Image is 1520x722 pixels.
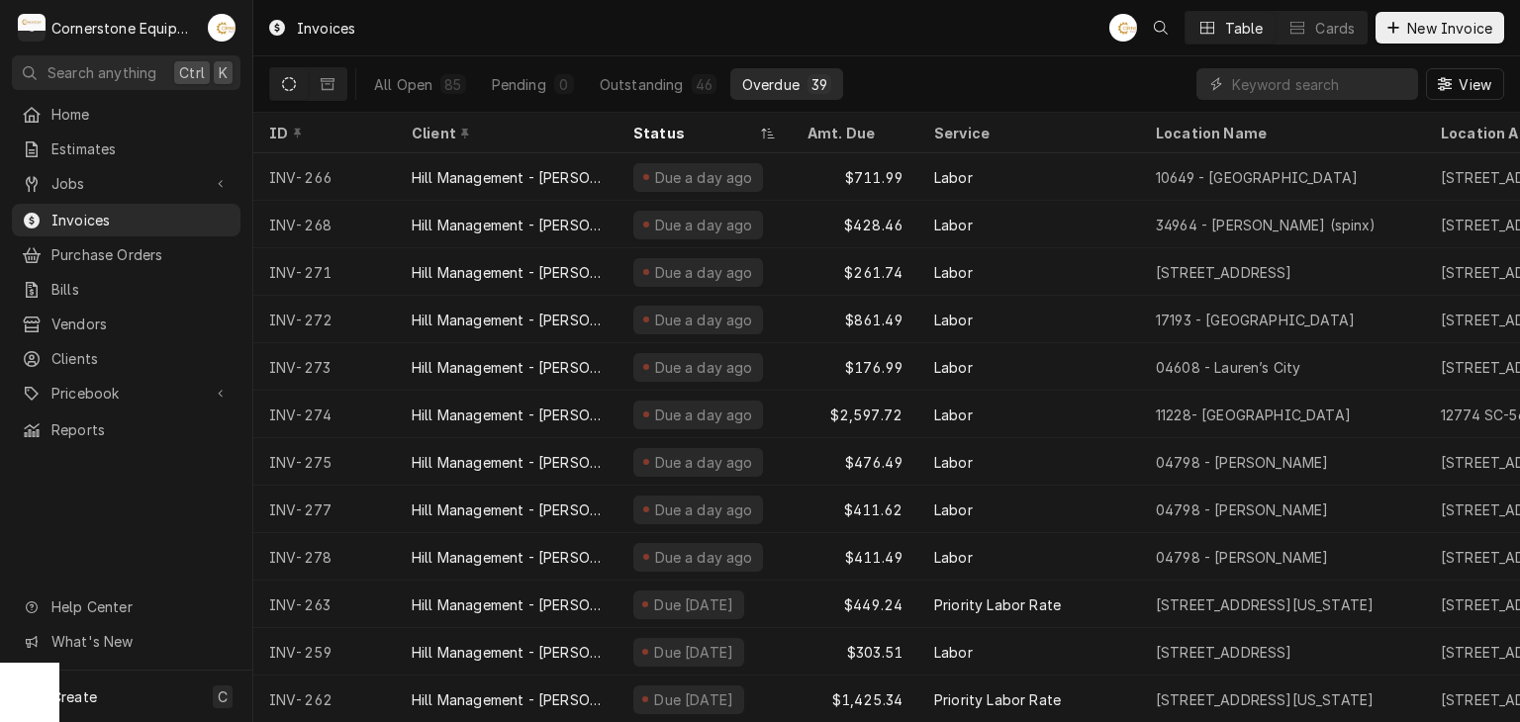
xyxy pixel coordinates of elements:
div: INV-272 [253,296,396,343]
div: Due a day ago [652,310,755,330]
div: INV-274 [253,391,396,438]
div: Hill Management - [PERSON_NAME] [412,262,602,283]
a: Bills [12,273,240,306]
div: Labor [934,310,973,330]
a: Home [12,98,240,131]
a: Purchase Orders [12,238,240,271]
a: Go to Pricebook [12,377,240,409]
div: Service [934,123,1120,143]
div: Cornerstone Equipment Repair, LLC's Avatar [18,14,46,42]
div: Hill Management - [PERSON_NAME] [412,642,602,663]
span: Bills [51,279,231,300]
a: Invoices [12,204,240,236]
div: Cornerstone Equipment Repair, LLC [51,18,197,39]
span: What's New [51,631,229,652]
div: INV-273 [253,343,396,391]
div: Labor [934,405,973,425]
div: $476.49 [792,438,918,486]
div: $303.51 [792,628,918,676]
div: Labor [934,452,973,473]
span: Vendors [51,314,231,334]
div: ID [269,123,376,143]
div: Priority Labor Rate [934,594,1061,615]
input: Keyword search [1232,68,1408,100]
div: $176.99 [792,343,918,391]
div: 11228- [GEOGRAPHIC_DATA] [1156,405,1351,425]
div: INV-266 [253,153,396,201]
a: Reports [12,413,240,446]
div: Location Name [1156,123,1405,143]
div: Hill Management - [PERSON_NAME] [412,594,602,615]
div: Labor [934,357,973,378]
span: Reports [51,419,231,440]
div: Due a day ago [652,215,755,235]
div: Labor [934,547,973,568]
div: 39 [811,74,827,95]
div: Client [412,123,598,143]
div: Due [DATE] [652,689,736,710]
div: $711.99 [792,153,918,201]
span: Estimates [51,138,231,159]
a: Go to What's New [12,625,240,658]
span: Help Center [51,596,229,617]
div: $449.24 [792,581,918,628]
span: Home [51,104,231,125]
div: 46 [696,74,712,95]
span: C [218,686,228,707]
div: [STREET_ADDRESS][US_STATE] [1156,594,1374,615]
div: $861.49 [792,296,918,343]
button: View [1426,68,1504,100]
div: INV-268 [253,201,396,248]
div: Cards [1315,18,1355,39]
span: Ctrl [179,62,205,83]
div: Hill Management - [PERSON_NAME] [412,357,602,378]
div: Due a day ago [652,452,755,473]
span: Pricebook [51,383,201,404]
div: Hill Management - [PERSON_NAME] [412,499,602,520]
div: $411.49 [792,533,918,581]
div: Due a day ago [652,167,755,188]
div: [STREET_ADDRESS] [1156,262,1292,283]
div: Hill Management - [PERSON_NAME] [412,689,602,710]
button: New Invoice [1376,12,1504,44]
span: Clients [51,348,231,369]
a: Vendors [12,308,240,340]
div: Hill Management - [PERSON_NAME] [412,405,602,425]
div: INV-263 [253,581,396,628]
div: Due a day ago [652,357,755,378]
div: Labor [934,642,973,663]
span: Jobs [51,173,201,194]
div: AB [208,14,236,42]
div: AB [1109,14,1137,42]
div: Table [1225,18,1264,39]
span: K [219,62,228,83]
span: Create [51,688,97,705]
div: 04608 - Lauren’s City [1156,357,1300,378]
div: [STREET_ADDRESS] [1156,642,1292,663]
div: Due a day ago [652,547,755,568]
div: $428.46 [792,201,918,248]
div: INV-278 [253,533,396,581]
div: 04798 - [PERSON_NAME] [1156,499,1328,520]
div: C [18,14,46,42]
div: 10649 - [GEOGRAPHIC_DATA] [1156,167,1358,188]
span: Search anything [47,62,156,83]
a: Go to Jobs [12,167,240,200]
span: Purchase Orders [51,244,231,265]
div: Due [DATE] [652,594,736,615]
div: Hill Management - [PERSON_NAME] [412,310,602,330]
div: Amt. Due [807,123,899,143]
div: Andrew Buigues's Avatar [1109,14,1137,42]
div: 04798 - [PERSON_NAME] [1156,452,1328,473]
span: New Invoice [1403,18,1496,39]
div: 04798 - [PERSON_NAME] [1156,547,1328,568]
div: INV-277 [253,486,396,533]
div: Labor [934,262,973,283]
button: Search anythingCtrlK [12,55,240,90]
div: Labor [934,215,973,235]
a: Go to Help Center [12,590,240,623]
div: Hill Management - [PERSON_NAME] [412,452,602,473]
div: Due a day ago [652,499,755,520]
span: View [1455,74,1495,95]
div: Hill Management - [PERSON_NAME] [412,547,602,568]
